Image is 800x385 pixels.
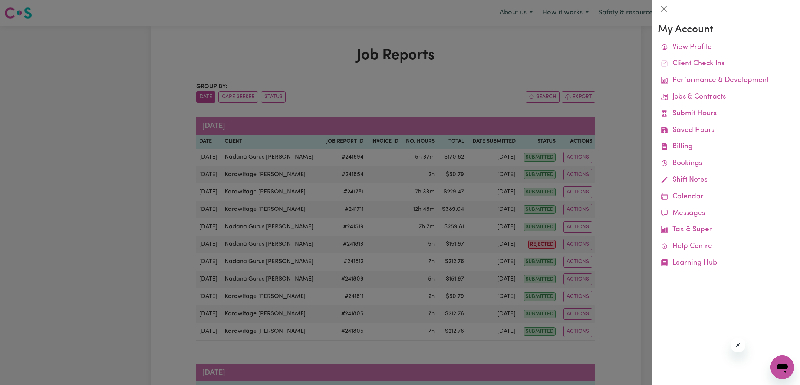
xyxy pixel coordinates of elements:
[658,89,794,106] a: Jobs & Contracts
[4,5,45,11] span: Need any help?
[658,238,794,255] a: Help Centre
[658,222,794,238] a: Tax & Super
[658,122,794,139] a: Saved Hours
[658,205,794,222] a: Messages
[658,255,794,272] a: Learning Hub
[658,39,794,56] a: View Profile
[658,24,794,36] h3: My Account
[658,189,794,205] a: Calendar
[658,56,794,72] a: Client Check Ins
[658,155,794,172] a: Bookings
[658,139,794,155] a: Billing
[770,355,794,379] iframe: Button to launch messaging window
[731,338,745,352] iframe: Close message
[658,72,794,89] a: Performance & Development
[658,106,794,122] a: Submit Hours
[658,3,670,15] button: Close
[658,172,794,189] a: Shift Notes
